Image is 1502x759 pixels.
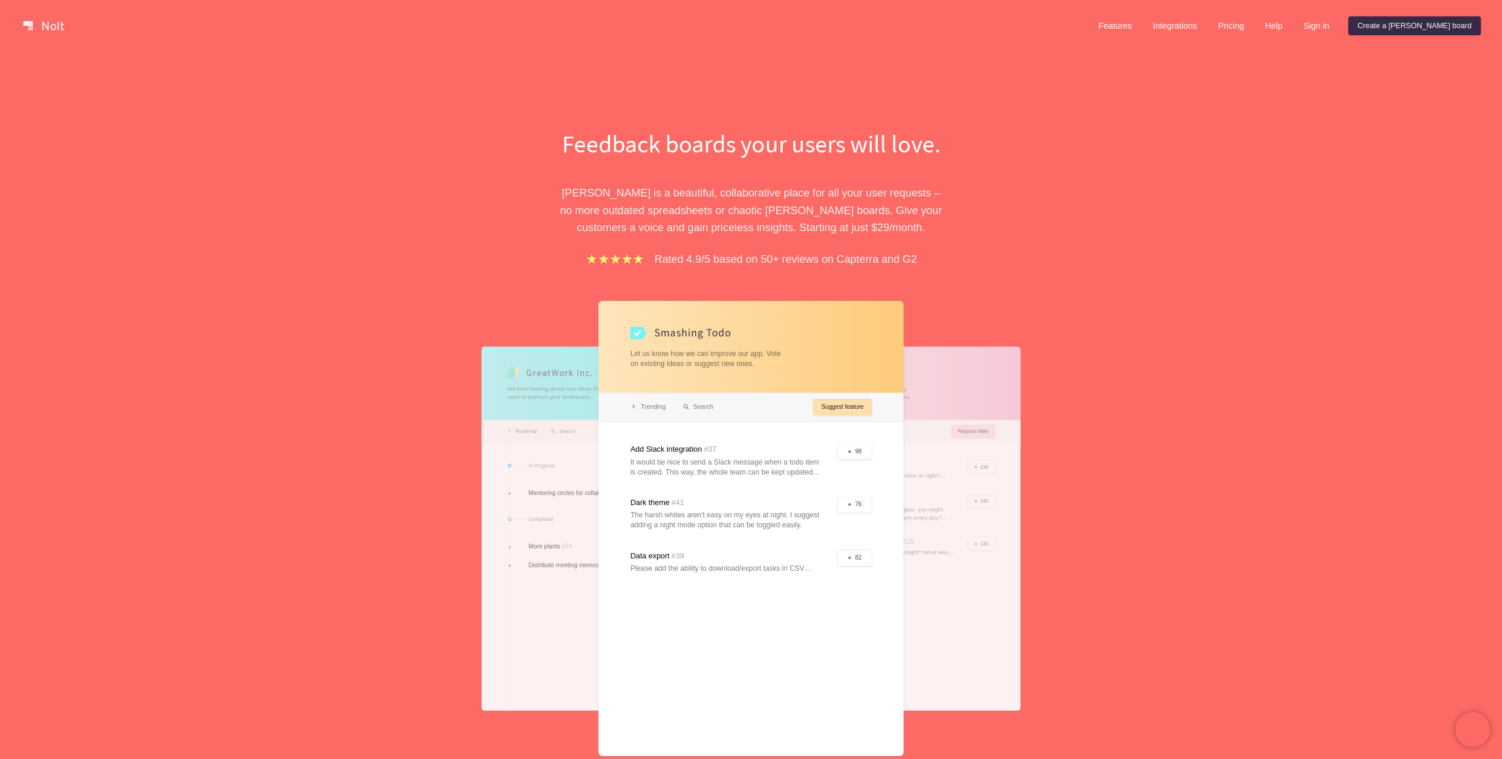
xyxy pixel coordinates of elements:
[1455,712,1490,747] iframe: Chatra live chat
[1144,16,1206,35] a: Integrations
[549,127,953,161] h1: Feedback boards your users will love.
[549,184,953,236] p: [PERSON_NAME] is a beautiful, collaborative place for all your user requests – no more outdated s...
[655,250,917,267] p: Rated 4.9/5 based on 50+ reviews on Capterra and G2
[1256,16,1292,35] a: Help
[1209,16,1253,35] a: Pricing
[585,252,645,266] img: stars.b067e34983.png
[1294,16,1339,35] a: Sign in
[1089,16,1141,35] a: Features
[1348,16,1481,35] a: Create a [PERSON_NAME] board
